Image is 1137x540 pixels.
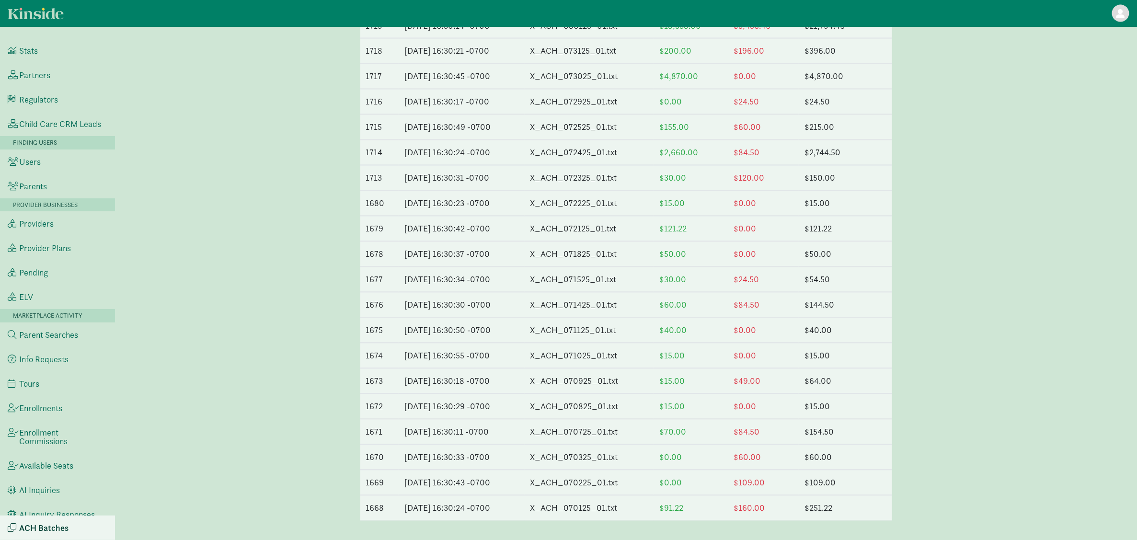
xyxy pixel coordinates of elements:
[399,318,524,343] td: [DATE] 16:30:50 -0700
[19,428,107,446] span: Enrollment Commissions
[728,394,799,419] td: $0.00
[19,46,38,55] span: Stats
[525,369,654,394] td: X_ACH_070925_01.txt
[799,344,892,368] td: $15.00
[399,267,524,292] td: [DATE] 16:30:34 -0700
[654,471,728,495] td: $0.00
[399,445,524,470] td: [DATE] 16:30:33 -0700
[654,420,728,445] td: $70.00
[360,445,399,470] td: 1670
[360,496,399,521] td: 1668
[525,242,654,267] td: X_ACH_071825_01.txt
[360,369,399,394] td: 1673
[19,461,73,470] span: Available Seats
[728,90,799,115] td: $24.50
[799,420,892,445] td: $154.50
[399,344,524,368] td: [DATE] 16:30:55 -0700
[799,191,892,216] td: $15.00
[399,166,524,191] td: [DATE] 16:30:31 -0700
[360,394,399,419] td: 1672
[525,191,654,216] td: X_ACH_072225_01.txt
[360,318,399,343] td: 1675
[799,471,892,495] td: $109.00
[360,267,399,292] td: 1677
[19,510,95,519] span: AI Inquiry Responses
[525,394,654,419] td: X_ACH_070825_01.txt
[19,182,47,191] span: Parents
[728,445,799,470] td: $60.00
[19,71,50,80] span: Partners
[360,217,399,241] td: 1679
[399,64,524,89] td: [DATE] 16:30:45 -0700
[13,311,82,320] span: Marketplace Activity
[399,39,524,64] td: [DATE] 16:30:21 -0700
[799,39,892,64] td: $396.00
[525,267,654,292] td: X_ACH_071525_01.txt
[360,471,399,495] td: 1669
[399,217,524,241] td: [DATE] 16:30:42 -0700
[799,242,892,267] td: $50.00
[799,369,892,394] td: $64.00
[799,267,892,292] td: $54.50
[360,166,399,191] td: 1713
[399,496,524,521] td: [DATE] 16:30:24 -0700
[525,445,654,470] td: X_ACH_070325_01.txt
[654,217,728,241] td: $121.22
[799,64,892,89] td: $4,870.00
[654,39,728,64] td: $200.00
[799,394,892,419] td: $15.00
[399,471,524,495] td: [DATE] 16:30:43 -0700
[654,115,728,140] td: $155.00
[728,191,799,216] td: $0.00
[525,39,654,64] td: X_ACH_073125_01.txt
[799,318,892,343] td: $40.00
[19,95,58,104] span: Regulators
[525,496,654,521] td: X_ACH_070125_01.txt
[1089,494,1137,540] iframe: Chat Widget
[360,420,399,445] td: 1671
[799,217,892,241] td: $121.22
[728,369,799,394] td: $49.00
[399,369,524,394] td: [DATE] 16:30:18 -0700
[654,90,728,115] td: $0.00
[360,191,399,216] td: 1680
[654,166,728,191] td: $30.00
[654,318,728,343] td: $40.00
[19,219,54,228] span: Providers
[799,140,892,165] td: $2,744.50
[654,191,728,216] td: $15.00
[728,39,799,64] td: $196.00
[360,64,399,89] td: 1717
[654,394,728,419] td: $15.00
[19,486,60,494] span: AI Inquiries
[654,293,728,318] td: $60.00
[728,217,799,241] td: $0.00
[525,420,654,445] td: X_ACH_070725_01.txt
[399,242,524,267] td: [DATE] 16:30:37 -0700
[525,166,654,191] td: X_ACH_072325_01.txt
[19,404,62,413] span: Enrollments
[360,115,399,140] td: 1715
[525,344,654,368] td: X_ACH_071025_01.txt
[654,140,728,165] td: $2,660.00
[728,420,799,445] td: $84.50
[19,379,39,388] span: Tours
[399,394,524,419] td: [DATE] 16:30:29 -0700
[728,496,799,521] td: $160.00
[360,39,399,64] td: 1718
[19,268,48,277] span: Pending
[799,496,892,521] td: $251.22
[654,369,728,394] td: $15.00
[360,293,399,318] td: 1676
[399,293,524,318] td: [DATE] 16:30:30 -0700
[654,64,728,89] td: $4,870.00
[399,90,524,115] td: [DATE] 16:30:17 -0700
[654,496,728,521] td: $91.22
[360,242,399,267] td: 1678
[19,331,78,339] span: Parent Searches
[19,355,69,364] span: Info Requests
[799,445,892,470] td: $60.00
[525,217,654,241] td: X_ACH_072125_01.txt
[19,524,69,532] span: ACH Batches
